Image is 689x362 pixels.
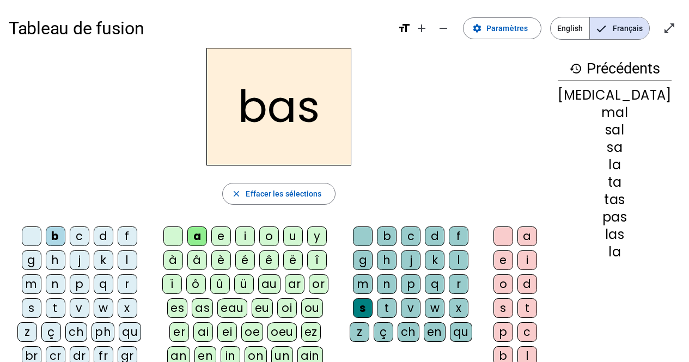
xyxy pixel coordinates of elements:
[374,322,393,342] div: ç
[70,298,89,318] div: v
[449,250,468,270] div: l
[241,322,263,342] div: oe
[401,226,420,246] div: c
[94,274,113,294] div: q
[401,250,420,270] div: j
[350,322,369,342] div: z
[425,298,444,318] div: w
[353,250,373,270] div: g
[234,274,254,294] div: ü
[169,322,189,342] div: er
[309,274,328,294] div: or
[187,226,207,246] div: a
[353,274,373,294] div: m
[211,250,231,270] div: è
[411,17,432,39] button: Augmenter la taille de la police
[517,250,537,270] div: i
[193,322,213,342] div: ai
[425,250,444,270] div: k
[398,322,419,342] div: ch
[186,274,206,294] div: ô
[70,250,89,270] div: j
[425,226,444,246] div: d
[377,250,397,270] div: h
[493,274,513,294] div: o
[449,274,468,294] div: r
[558,228,672,241] div: las
[9,11,389,46] h1: Tableau de fusion
[558,89,672,102] div: [MEDICAL_DATA]
[517,274,537,294] div: d
[258,274,281,294] div: au
[398,22,411,35] mat-icon: format_size
[222,183,335,205] button: Effacer les sélections
[449,226,468,246] div: f
[206,48,351,165] h2: bas
[353,298,373,318] div: s
[558,176,672,189] div: ta
[472,23,482,33] mat-icon: settings
[307,250,327,270] div: î
[46,298,65,318] div: t
[558,57,672,81] h3: Précédents
[558,158,672,171] div: la
[450,322,472,342] div: qu
[259,250,279,270] div: ê
[119,322,141,342] div: qu
[569,62,582,75] mat-icon: history
[493,298,513,318] div: s
[517,226,537,246] div: a
[22,250,41,270] div: g
[463,17,541,39] button: Paramètres
[252,298,273,318] div: eu
[425,274,444,294] div: q
[46,250,65,270] div: h
[590,17,649,39] span: Français
[424,322,446,342] div: en
[432,17,454,39] button: Diminuer la taille de la police
[118,274,137,294] div: r
[187,250,207,270] div: â
[558,124,672,137] div: sal
[517,322,537,342] div: c
[558,246,672,259] div: la
[493,250,513,270] div: e
[162,274,182,294] div: ï
[211,226,231,246] div: e
[167,298,187,318] div: es
[267,322,297,342] div: oeu
[658,17,680,39] button: Entrer en plein écran
[283,250,303,270] div: ë
[401,274,420,294] div: p
[558,106,672,119] div: mal
[41,322,61,342] div: ç
[663,22,676,35] mat-icon: open_in_full
[301,322,321,342] div: ez
[118,298,137,318] div: x
[92,322,114,342] div: ph
[517,298,537,318] div: t
[17,322,37,342] div: z
[246,187,321,200] span: Effacer les sélections
[235,226,255,246] div: i
[192,298,213,318] div: as
[217,298,247,318] div: eau
[210,274,230,294] div: û
[231,189,241,199] mat-icon: close
[449,298,468,318] div: x
[285,274,304,294] div: ar
[94,250,113,270] div: k
[551,17,589,39] span: English
[118,250,137,270] div: l
[259,226,279,246] div: o
[401,298,420,318] div: v
[307,226,327,246] div: y
[94,226,113,246] div: d
[70,274,89,294] div: p
[235,250,255,270] div: é
[558,141,672,154] div: sa
[377,226,397,246] div: b
[277,298,297,318] div: oi
[94,298,113,318] div: w
[163,250,183,270] div: à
